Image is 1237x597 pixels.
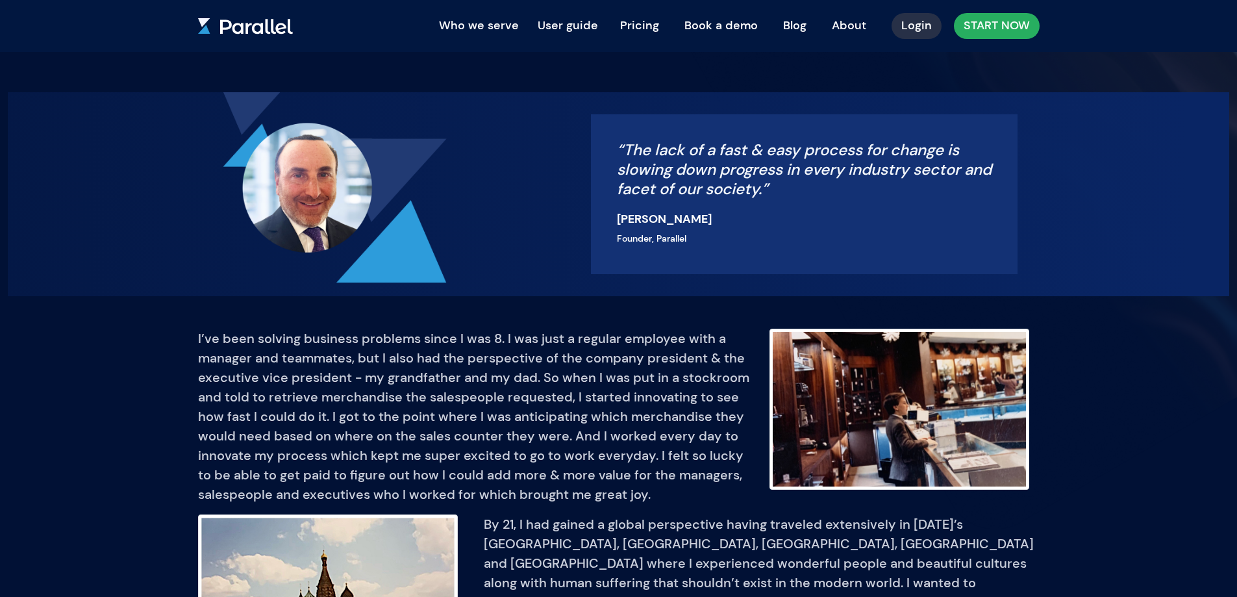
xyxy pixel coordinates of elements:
[617,209,992,229] h5: [PERSON_NAME]
[219,92,447,283] img: usecases_user_two_doug.png
[954,13,1040,39] a: START NOW
[892,13,942,39] a: Login
[675,11,768,40] a: Book a demo
[617,140,992,199] p: “The lack of a fast & easy process for change is slowing down progress in every industry sector a...
[198,329,754,504] p: I’ve been solving business problems since I was 8. I was just a regular employee with a manager a...
[822,11,876,40] a: About
[432,13,525,39] button: Who we serve
[769,329,1029,490] img: doug-bell-junior-working.jpeg
[773,11,816,40] a: Blog
[198,18,293,34] img: parallel.svg
[531,13,605,39] button: User guide
[617,229,992,248] h6: Founder, Parallel
[610,11,669,40] a: Pricing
